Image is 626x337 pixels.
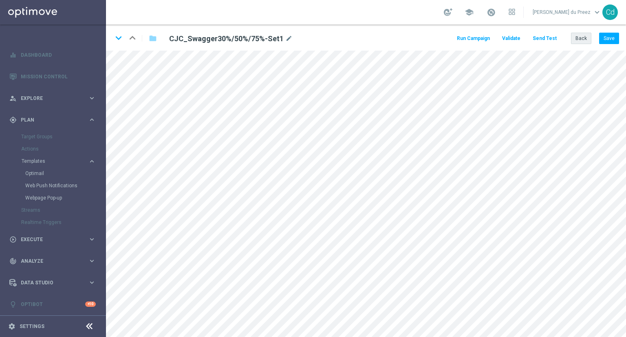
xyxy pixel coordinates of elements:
[25,167,105,180] div: Optimail
[21,131,105,143] div: Target Groups
[148,32,158,45] button: folder
[21,155,105,204] div: Templates
[25,182,85,189] a: Web Push Notifications
[9,257,88,265] div: Analyze
[21,44,96,66] a: Dashboard
[25,180,105,192] div: Web Push Notifications
[85,302,96,307] div: +10
[9,116,88,124] div: Plan
[9,95,88,102] div: Explore
[9,116,17,124] i: gps_fixed
[21,118,88,122] span: Plan
[593,8,602,17] span: keyboard_arrow_down
[88,235,96,243] i: keyboard_arrow_right
[88,279,96,286] i: keyboard_arrow_right
[9,51,17,59] i: equalizer
[9,73,96,80] button: Mission Control
[9,52,96,58] button: equalizer Dashboard
[502,35,520,41] span: Validate
[9,236,88,243] div: Execute
[9,258,96,264] button: track_changes Analyze keyboard_arrow_right
[9,117,96,123] button: gps_fixed Plan keyboard_arrow_right
[149,33,157,43] i: folder
[9,95,17,102] i: person_search
[25,195,85,201] a: Webpage Pop-up
[21,143,105,155] div: Actions
[21,259,88,264] span: Analyze
[531,33,558,44] button: Send Test
[21,293,85,315] a: Optibot
[88,116,96,124] i: keyboard_arrow_right
[456,33,491,44] button: Run Campaign
[112,32,125,44] i: keyboard_arrow_down
[532,6,602,18] a: [PERSON_NAME] du Preezkeyboard_arrow_down
[9,236,17,243] i: play_circle_outline
[21,280,88,285] span: Data Studio
[9,301,17,308] i: lightbulb
[21,237,88,242] span: Execute
[20,324,44,329] a: Settings
[9,293,96,315] div: Optibot
[21,158,96,164] button: Templates keyboard_arrow_right
[22,159,80,164] span: Templates
[21,96,88,101] span: Explore
[9,66,96,87] div: Mission Control
[88,257,96,265] i: keyboard_arrow_right
[571,33,591,44] button: Back
[9,279,96,286] button: Data Studio keyboard_arrow_right
[21,204,105,216] div: Streams
[88,94,96,102] i: keyboard_arrow_right
[9,257,17,265] i: track_changes
[602,4,618,20] div: Cd
[9,301,96,308] button: lightbulb Optibot +10
[25,192,105,204] div: Webpage Pop-up
[9,44,96,66] div: Dashboard
[88,157,96,165] i: keyboard_arrow_right
[285,34,293,44] i: mode_edit
[21,66,96,87] a: Mission Control
[9,95,96,102] button: person_search Explore keyboard_arrow_right
[8,323,15,330] i: settings
[599,33,619,44] button: Save
[25,170,85,177] a: Optimail
[169,34,284,44] h2: CJC_Swagger30%/50%/75%-Set1
[21,216,105,228] div: Realtime Triggers
[9,236,96,243] button: play_circle_outline Execute keyboard_arrow_right
[22,159,88,164] div: Templates
[501,33,522,44] button: Validate
[465,8,474,17] span: school
[9,279,88,286] div: Data Studio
